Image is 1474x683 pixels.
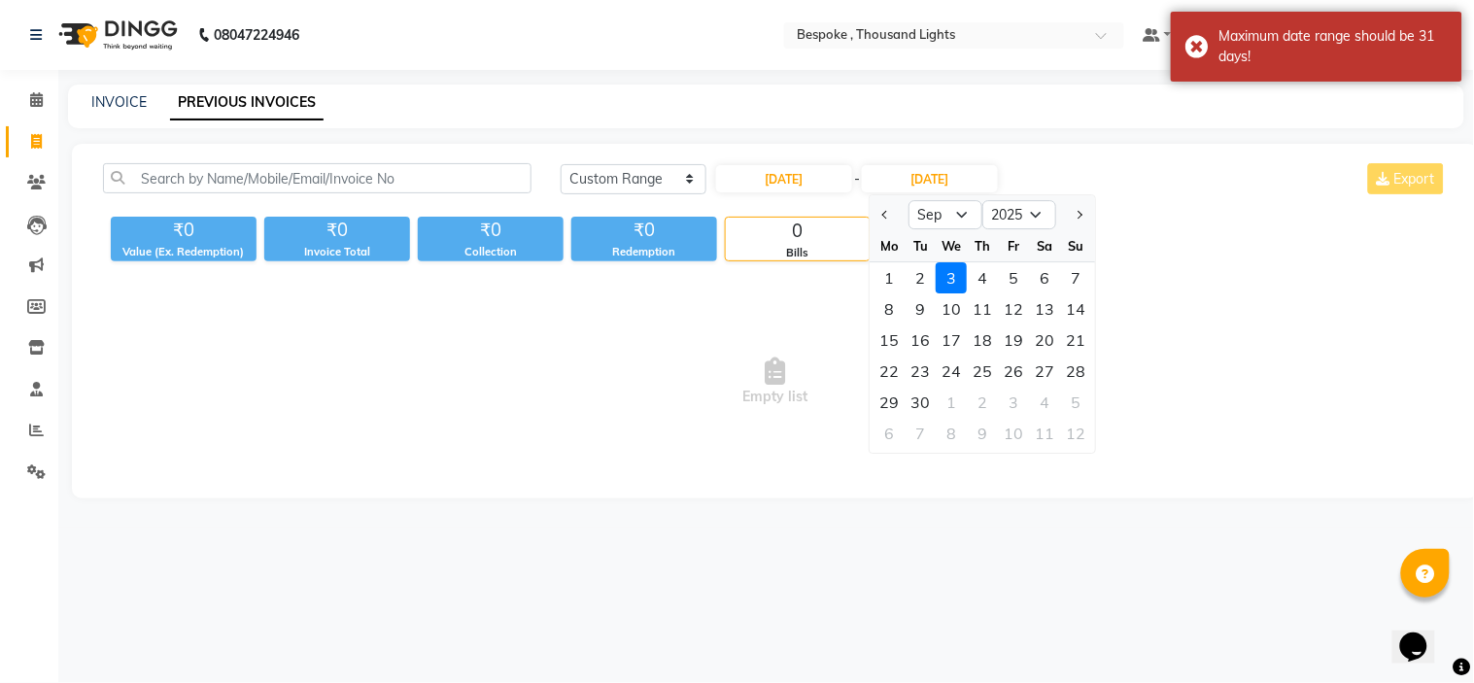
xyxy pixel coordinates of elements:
div: 5 [1061,387,1092,418]
div: Friday, September 19, 2025 [999,324,1030,356]
div: Fr [999,230,1030,261]
div: Tuesday, September 30, 2025 [906,387,937,418]
div: 4 [968,262,999,293]
div: Invoice Total [264,244,410,260]
div: 16 [906,324,937,356]
div: Monday, September 1, 2025 [874,262,906,293]
div: 23 [906,356,937,387]
span: Empty list [103,285,1448,479]
div: Th [968,230,999,261]
div: 18 [968,324,999,356]
div: 17 [937,324,968,356]
div: 21 [1061,324,1092,356]
div: 26 [999,356,1030,387]
div: Monday, September 29, 2025 [874,387,906,418]
div: 9 [906,293,937,324]
div: 27 [1030,356,1061,387]
div: 8 [937,418,968,449]
div: Sunday, October 12, 2025 [1061,418,1092,449]
div: Saturday, September 20, 2025 [1030,324,1061,356]
div: 12 [1061,418,1092,449]
div: 9 [968,418,999,449]
div: Tuesday, September 16, 2025 [906,324,937,356]
div: ₹0 [111,217,257,244]
img: logo [50,8,183,62]
div: 19 [999,324,1030,356]
div: 4 [1030,387,1061,418]
div: Monday, October 6, 2025 [874,418,906,449]
a: INVOICE [91,93,147,111]
input: End Date [862,165,998,192]
div: 20 [1030,324,1061,356]
div: Wednesday, October 1, 2025 [937,387,968,418]
input: Start Date [716,165,852,192]
div: 3 [937,262,968,293]
div: 10 [937,293,968,324]
div: Maximum date range should be 31 days! [1219,26,1448,67]
div: Monday, September 22, 2025 [874,356,906,387]
div: Sunday, September 28, 2025 [1061,356,1092,387]
div: Friday, October 10, 2025 [999,418,1030,449]
div: Friday, October 3, 2025 [999,387,1030,418]
div: Wednesday, September 17, 2025 [937,324,968,356]
div: 28 [1061,356,1092,387]
div: 1 [937,387,968,418]
div: Thursday, September 4, 2025 [968,262,999,293]
span: - [854,169,860,189]
div: Thursday, September 25, 2025 [968,356,999,387]
div: ₹0 [418,217,564,244]
div: Tuesday, September 2, 2025 [906,262,937,293]
div: Bills [726,245,870,261]
div: Thursday, September 11, 2025 [968,293,999,324]
div: Saturday, September 27, 2025 [1030,356,1061,387]
div: Tuesday, September 9, 2025 [906,293,937,324]
div: 7 [906,418,937,449]
div: 11 [968,293,999,324]
div: Tu [906,230,937,261]
div: 6 [1030,262,1061,293]
iframe: chat widget [1392,605,1455,664]
div: Mo [874,230,906,261]
div: 2 [968,387,999,418]
div: Saturday, October 11, 2025 [1030,418,1061,449]
div: 15 [874,324,906,356]
button: Previous month [878,199,895,230]
div: Wednesday, October 8, 2025 [937,418,968,449]
div: Saturday, September 13, 2025 [1030,293,1061,324]
select: Select year [983,200,1057,229]
div: Sunday, October 5, 2025 [1061,387,1092,418]
div: 8 [874,293,906,324]
div: Thursday, October 2, 2025 [968,387,999,418]
div: ₹0 [571,217,717,244]
div: 11 [1030,418,1061,449]
div: 30 [906,387,937,418]
div: 2 [906,262,937,293]
div: 10 [999,418,1030,449]
div: 7 [1061,262,1092,293]
input: Search by Name/Mobile/Email/Invoice No [103,163,531,193]
div: Value (Ex. Redemption) [111,244,257,260]
div: Monday, September 8, 2025 [874,293,906,324]
div: 0 [726,218,870,245]
div: Su [1061,230,1092,261]
div: 14 [1061,293,1092,324]
div: Wednesday, September 10, 2025 [937,293,968,324]
div: 6 [874,418,906,449]
div: Thursday, September 18, 2025 [968,324,999,356]
div: Tuesday, October 7, 2025 [906,418,937,449]
div: Thursday, October 9, 2025 [968,418,999,449]
div: 13 [1030,293,1061,324]
div: Collection [418,244,564,260]
div: Friday, September 26, 2025 [999,356,1030,387]
div: 22 [874,356,906,387]
button: Next month [1071,199,1087,230]
div: We [937,230,968,261]
div: Wednesday, September 24, 2025 [937,356,968,387]
div: Saturday, October 4, 2025 [1030,387,1061,418]
div: Sunday, September 7, 2025 [1061,262,1092,293]
div: 24 [937,356,968,387]
div: ₹0 [264,217,410,244]
div: Redemption [571,244,717,260]
div: 3 [999,387,1030,418]
div: 25 [968,356,999,387]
